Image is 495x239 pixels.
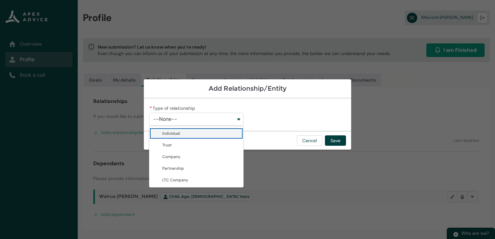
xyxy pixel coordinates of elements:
label: Type of relationship [149,104,198,111]
span: --None-- [153,116,177,122]
h1: Add Relationship/Entity [149,85,346,93]
div: Type of relationship [149,126,244,188]
abbr: required [150,105,152,111]
button: Type of relationship [149,113,244,126]
button: Cancel [297,135,322,146]
button: Save [325,135,346,146]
